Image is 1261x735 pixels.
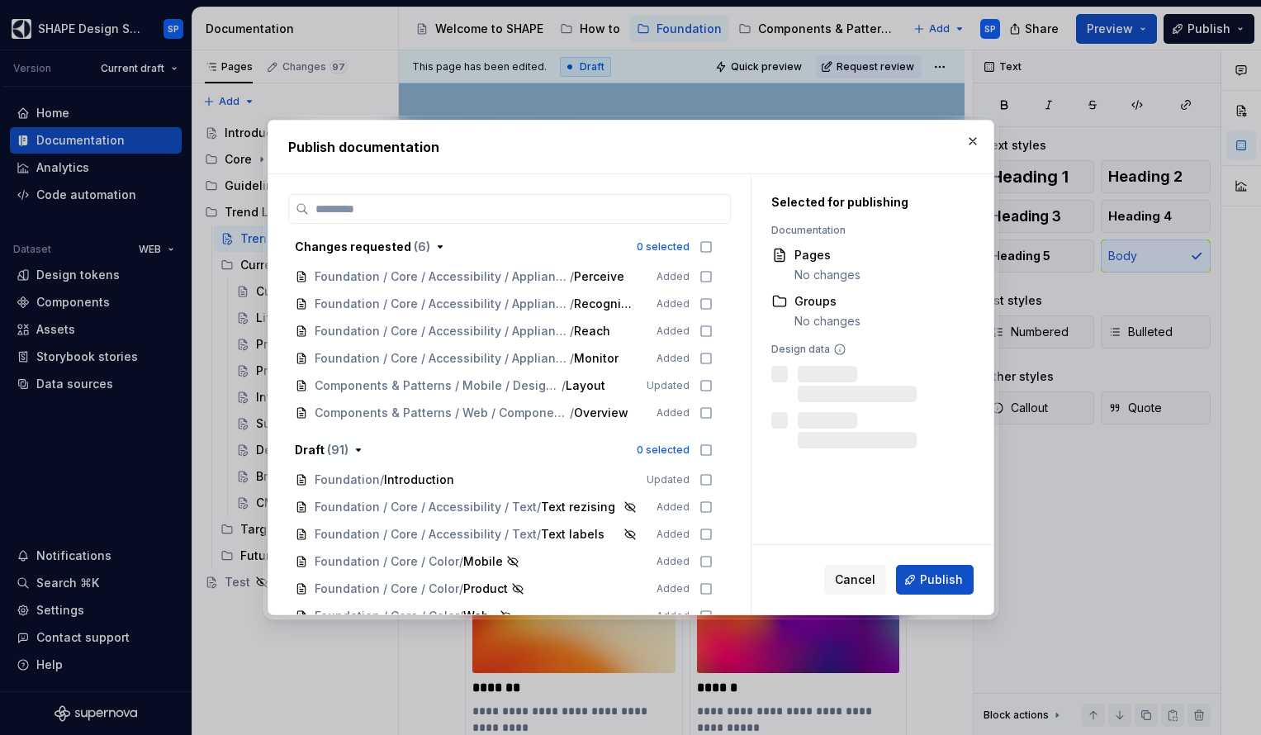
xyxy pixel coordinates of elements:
[288,234,719,260] button: Changes requested (6)0 selected
[771,343,965,356] div: Design data
[570,323,574,339] span: /
[315,268,570,285] span: Foundation / Core / Accessibility / Appliance Accessibility
[327,443,348,457] span: ( 91 )
[657,555,690,568] span: Added
[295,442,348,458] div: Draft
[647,473,690,486] span: Updated
[463,553,503,570] span: Mobile
[414,239,430,254] span: ( 6 )
[459,608,463,624] span: /
[574,296,633,312] span: Recognize
[570,296,574,312] span: /
[315,472,380,488] span: Foundation
[657,352,690,365] span: Added
[657,609,690,623] span: Added
[574,350,619,367] span: Monitor
[459,553,463,570] span: /
[657,297,690,311] span: Added
[570,268,574,285] span: /
[794,293,860,310] div: Groups
[896,565,974,595] button: Publish
[794,247,860,263] div: Pages
[288,137,974,157] h2: Publish documentation
[824,565,886,595] button: Cancel
[835,571,875,588] span: Cancel
[537,499,541,515] span: /
[315,323,570,339] span: Foundation / Core / Accessibility / Appliance Accessibility
[637,443,690,457] div: 0 selected
[657,270,690,283] span: Added
[380,472,384,488] span: /
[771,224,965,237] div: Documentation
[541,526,604,543] span: Text labels
[288,437,719,463] button: Draft (91)0 selected
[657,528,690,541] span: Added
[657,406,690,420] span: Added
[315,581,459,597] span: Foundation / Core / Color
[463,608,496,624] span: Web
[637,240,690,254] div: 0 selected
[541,499,615,515] span: Text rezising
[794,267,860,283] div: No changes
[657,325,690,338] span: Added
[463,581,508,597] span: Product
[574,323,610,339] span: Reach
[537,526,541,543] span: /
[384,472,454,488] span: Introduction
[315,350,570,367] span: Foundation / Core / Accessibility / Appliance Accessibility
[315,405,570,421] span: Components & Patterns / Web / Components / Calendar / CalendarMenu
[574,268,624,285] span: Perceive
[315,526,537,543] span: Foundation / Core / Accessibility / Text
[647,379,690,392] span: Updated
[315,499,537,515] span: Foundation / Core / Accessibility / Text
[459,581,463,597] span: /
[562,377,566,394] span: /
[794,313,860,330] div: No changes
[315,296,570,312] span: Foundation / Core / Accessibility / Appliance Accessibility
[295,239,430,255] div: Changes requested
[566,377,605,394] span: Layout
[315,377,562,394] span: Components & Patterns / Mobile / Design Patterns
[570,405,574,421] span: /
[570,350,574,367] span: /
[315,553,459,570] span: Foundation / Core / Color
[771,194,965,211] div: Selected for publishing
[920,571,963,588] span: Publish
[657,500,690,514] span: Added
[657,582,690,595] span: Added
[315,608,459,624] span: Foundation / Core / Color
[574,405,628,421] span: Overview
